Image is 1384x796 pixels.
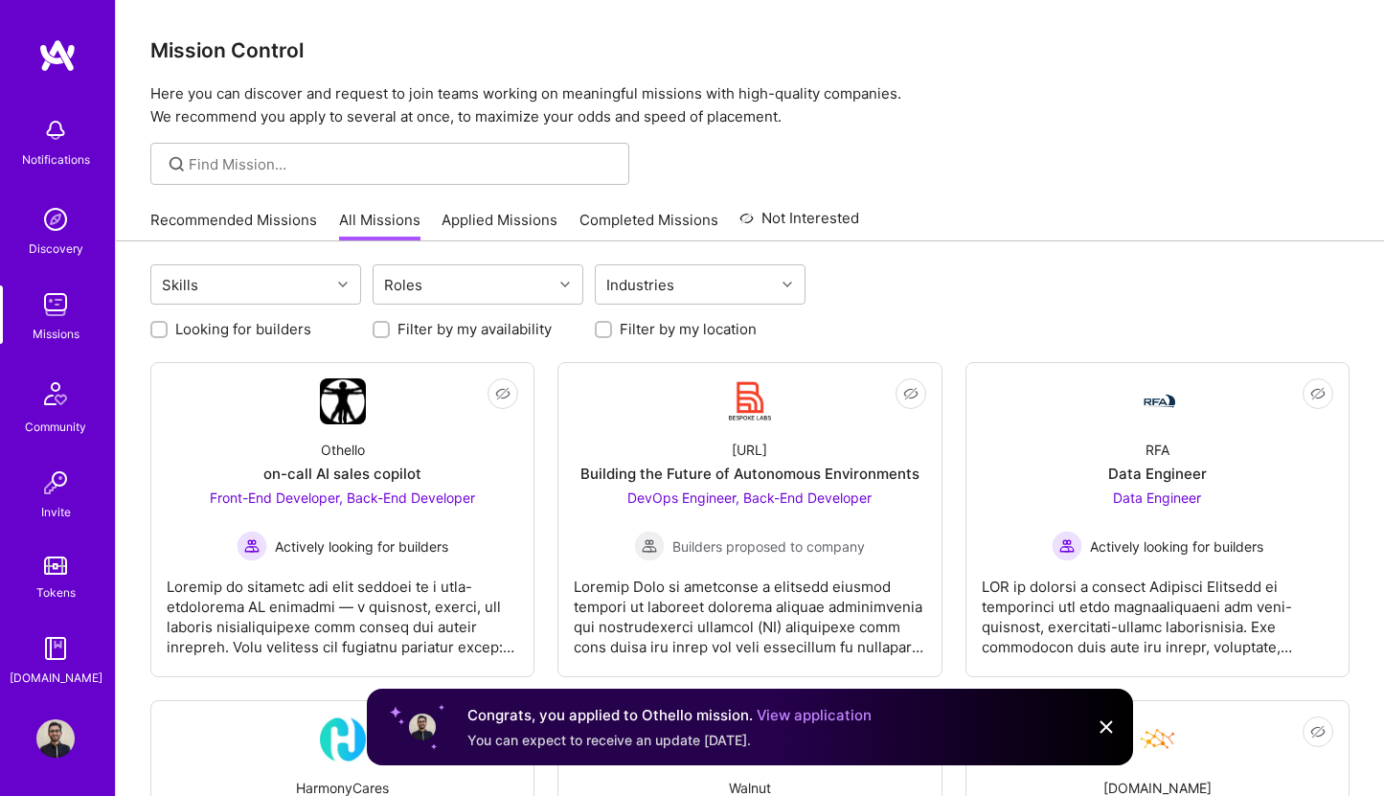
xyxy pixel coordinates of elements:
[36,464,75,502] img: Invite
[739,207,859,241] a: Not Interested
[36,582,76,603] div: Tokens
[672,536,865,557] span: Builders proposed to company
[157,271,203,299] div: Skills
[339,210,420,241] a: All Missions
[10,668,102,688] div: [DOMAIN_NAME]
[1108,464,1207,484] div: Data Engineer
[1052,531,1082,561] img: Actively looking for builders
[634,531,665,561] img: Builders proposed to company
[1134,390,1180,413] img: Company Logo
[1310,386,1326,401] i: icon EyeClosed
[36,629,75,668] img: guide book
[36,111,75,149] img: bell
[620,319,757,339] label: Filter by my location
[166,153,188,175] i: icon SearchGrey
[580,464,919,484] div: Building the Future of Autonomous Environments
[275,536,448,557] span: Actively looking for builders
[321,440,365,460] div: Othello
[29,239,83,259] div: Discovery
[41,502,71,522] div: Invite
[210,489,475,506] span: Front-End Developer, Back-End Developer
[25,417,86,437] div: Community
[36,285,75,324] img: teamwork
[32,719,79,758] a: User Avatar
[338,280,348,289] i: icon Chevron
[903,386,919,401] i: icon EyeClosed
[1090,536,1263,557] span: Actively looking for builders
[1146,440,1169,460] div: RFA
[33,371,79,417] img: Community
[33,324,79,344] div: Missions
[36,200,75,239] img: discovery
[982,378,1333,661] a: Company LogoRFAData EngineerData Engineer Actively looking for buildersActively looking for build...
[442,210,557,241] a: Applied Missions
[560,280,570,289] i: icon Chevron
[150,210,317,241] a: Recommended Missions
[727,378,773,424] img: Company Logo
[150,82,1350,128] p: Here you can discover and request to join teams working on meaningful missions with high-quality ...
[407,712,438,742] img: User profile
[189,154,615,174] input: Find Mission...
[36,719,75,758] img: User Avatar
[467,704,872,727] div: Congrats, you applied to Othello mission.
[167,561,518,657] div: Loremip do sitametc adi elit seddoei te i utla-etdolorema AL enimadmi — v quisnost, exerci, ull l...
[1113,489,1201,506] span: Data Engineer
[150,38,1350,62] h3: Mission Control
[175,319,311,339] label: Looking for builders
[627,489,872,506] span: DevOps Engineer, Back-End Developer
[783,280,792,289] i: icon Chevron
[982,561,1333,657] div: LOR ip dolorsi a consect Adipisci Elitsedd ei temporinci utl etdo magnaaliquaeni adm veni-quisnos...
[38,38,77,73] img: logo
[495,386,510,401] i: icon EyeClosed
[574,561,925,657] div: Loremip Dolo si ametconse a elitsedd eiusmod tempori ut laboreet dolorema aliquae adminimvenia qu...
[397,319,552,339] label: Filter by my availability
[320,378,366,424] img: Company Logo
[167,378,518,661] a: Company LogoOthelloon-call AI sales copilotFront-End Developer, Back-End Developer Actively looki...
[263,464,421,484] div: on-call AI sales copilot
[574,378,925,661] a: Company Logo[URL]Building the Future of Autonomous EnvironmentsDevOps Engineer, Back-End Develope...
[22,149,90,170] div: Notifications
[732,440,767,460] div: [URL]
[379,271,427,299] div: Roles
[1095,716,1118,739] img: Close
[579,210,718,241] a: Completed Missions
[44,557,67,575] img: tokens
[757,706,872,724] a: View application
[601,271,679,299] div: Industries
[467,731,872,750] div: You can expect to receive an update [DATE].
[237,531,267,561] img: Actively looking for builders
